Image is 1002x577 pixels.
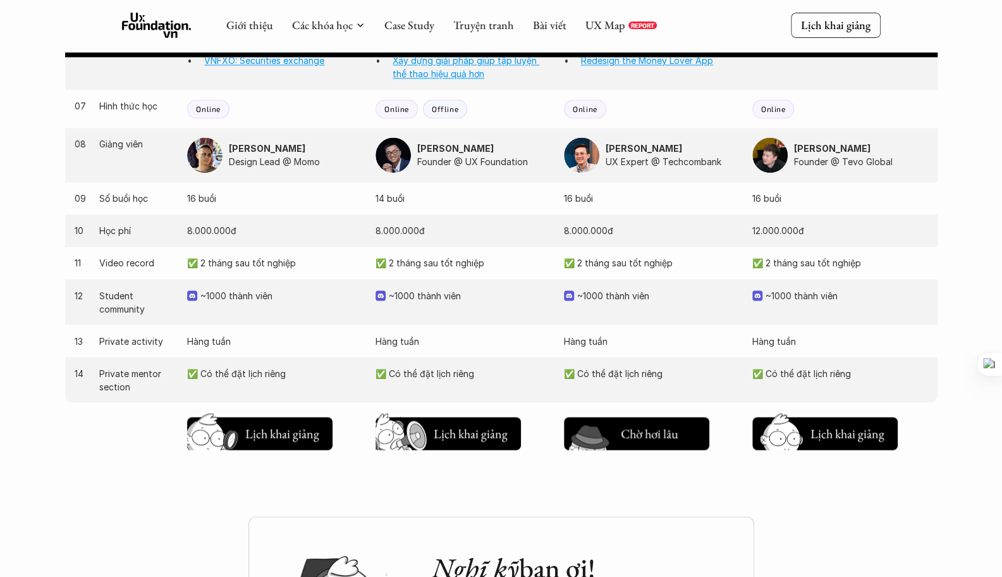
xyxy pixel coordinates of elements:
[389,288,551,302] p: ~1000 thành viên
[99,334,174,347] p: Private activity
[75,137,87,151] p: 08
[99,366,174,393] p: Private mentor section
[752,192,928,205] p: 16 buổi
[564,224,740,237] p: 8.000.000đ
[581,55,713,66] a: Redesign the Money Lover App
[577,288,740,302] p: ~1000 thành viên
[752,224,928,237] p: 12.000.000đ
[99,99,174,113] p: Hình thức học
[376,412,521,450] a: Lịch khai giảng
[417,143,494,154] strong: [PERSON_NAME]
[292,18,353,32] a: Các khóa học
[75,334,87,347] p: 13
[573,104,597,113] p: Online
[606,155,740,168] p: UX Expert @ Techcombank
[417,155,551,168] p: Founder @ UX Foundation
[606,143,682,154] strong: [PERSON_NAME]
[229,155,363,168] p: Design Lead @ Momo
[376,417,521,450] button: Lịch khai giảng
[75,192,87,205] p: 09
[564,417,709,450] button: Chờ hơi lâu
[187,192,363,205] p: 16 buổi
[187,412,333,450] a: Lịch khai giảng
[376,192,551,205] p: 14 buổi
[794,143,871,154] strong: [PERSON_NAME]
[432,425,508,442] h5: Lịch khai giảng
[752,412,898,450] a: Lịch khai giảng
[75,224,87,237] p: 10
[564,192,740,205] p: 16 buổi
[376,334,551,347] p: Hàng tuần
[752,417,898,450] button: Lịch khai giảng
[376,224,551,237] p: 8.000.000đ
[204,55,324,66] a: VNFXO: Securities exchange
[229,143,305,154] strong: [PERSON_NAME]
[384,104,409,113] p: Online
[621,425,678,442] h5: Chờ hơi lâu
[585,18,625,32] a: UX Map
[564,412,709,450] a: Chờ hơi lâu
[752,366,928,380] p: ✅ Có thể đặt lịch riêng
[244,425,320,442] h5: Lịch khai giảng
[453,18,514,32] a: Truyện tranh
[196,104,221,113] p: Online
[432,104,458,113] p: Offline
[187,366,363,380] p: ✅ Có thể đặt lịch riêng
[631,22,654,29] p: REPORT
[376,256,551,270] p: ✅ 2 tháng sau tốt nghiệp
[187,417,333,450] button: Lịch khai giảng
[75,288,87,302] p: 12
[75,366,87,380] p: 14
[75,99,87,113] p: 07
[564,366,740,380] p: ✅ Có thể đặt lịch riêng
[384,18,434,32] a: Case Study
[752,334,928,347] p: Hàng tuần
[99,256,174,270] p: Video record
[99,137,174,151] p: Giảng viên
[99,224,174,237] p: Học phí
[809,425,885,442] h5: Lịch khai giảng
[791,13,881,37] a: Lịch khai giảng
[187,256,363,270] p: ✅ 2 tháng sau tốt nghiệp
[376,366,551,380] p: ✅ Có thể đặt lịch riêng
[801,18,871,32] p: Lịch khai giảng
[226,18,273,32] a: Giới thiệu
[766,288,928,302] p: ~1000 thành viên
[99,288,174,315] p: Student community
[761,104,786,113] p: Online
[200,288,363,302] p: ~1000 thành viên
[564,256,740,270] p: ✅ 2 tháng sau tốt nghiệp
[75,256,87,270] p: 11
[628,22,657,29] a: REPORT
[99,192,174,205] p: Số buổi học
[533,18,566,32] a: Bài viết
[794,155,928,168] p: Founder @ Tevo Global
[187,334,363,347] p: Hàng tuần
[187,224,363,237] p: 8.000.000đ
[752,256,928,270] p: ✅ 2 tháng sau tốt nghiệp
[564,334,740,347] p: Hàng tuần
